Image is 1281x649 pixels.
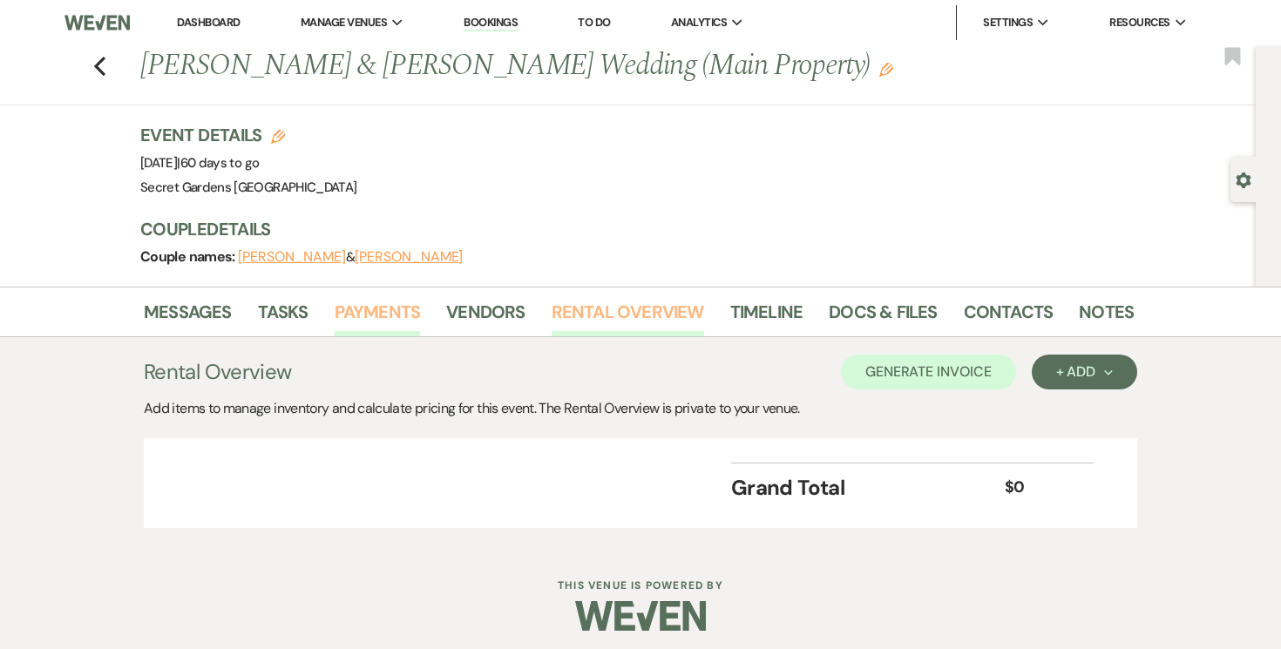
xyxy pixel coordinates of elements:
a: Messages [144,298,232,336]
span: Couple names: [140,247,238,266]
a: Timeline [730,298,803,336]
a: Dashboard [177,15,240,30]
button: Edit [879,61,893,77]
span: & [238,248,463,266]
span: Analytics [671,14,727,31]
span: Resources [1109,14,1169,31]
a: To Do [578,15,610,30]
button: [PERSON_NAME] [355,250,463,264]
h3: Event Details [140,123,357,147]
span: 60 days to go [180,154,260,172]
span: Secret Gardens [GEOGRAPHIC_DATA] [140,179,357,196]
span: Manage Venues [301,14,387,31]
a: Notes [1079,298,1134,336]
span: Settings [983,14,1033,31]
h3: Couple Details [140,217,1116,241]
a: Rental Overview [552,298,704,336]
a: Docs & Files [829,298,937,336]
a: Vendors [446,298,525,336]
a: Tasks [258,298,308,336]
a: Payments [335,298,421,336]
span: | [177,154,259,172]
h1: [PERSON_NAME] & [PERSON_NAME] Wedding (Main Property) [140,45,921,87]
h3: Rental Overview [144,356,291,388]
button: Generate Invoice [841,355,1016,389]
img: Weven Logo [575,585,706,646]
div: Add items to manage inventory and calculate pricing for this event. The Rental Overview is privat... [144,398,1137,419]
img: Weven Logo [64,4,130,41]
button: Open lead details [1236,171,1251,187]
div: Grand Total [731,472,1005,504]
div: + Add [1056,365,1113,379]
a: Bookings [464,15,518,31]
a: Contacts [964,298,1054,336]
button: + Add [1032,355,1137,389]
button: [PERSON_NAME] [238,250,346,264]
span: [DATE] [140,154,259,172]
div: $0 [1005,476,1073,499]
